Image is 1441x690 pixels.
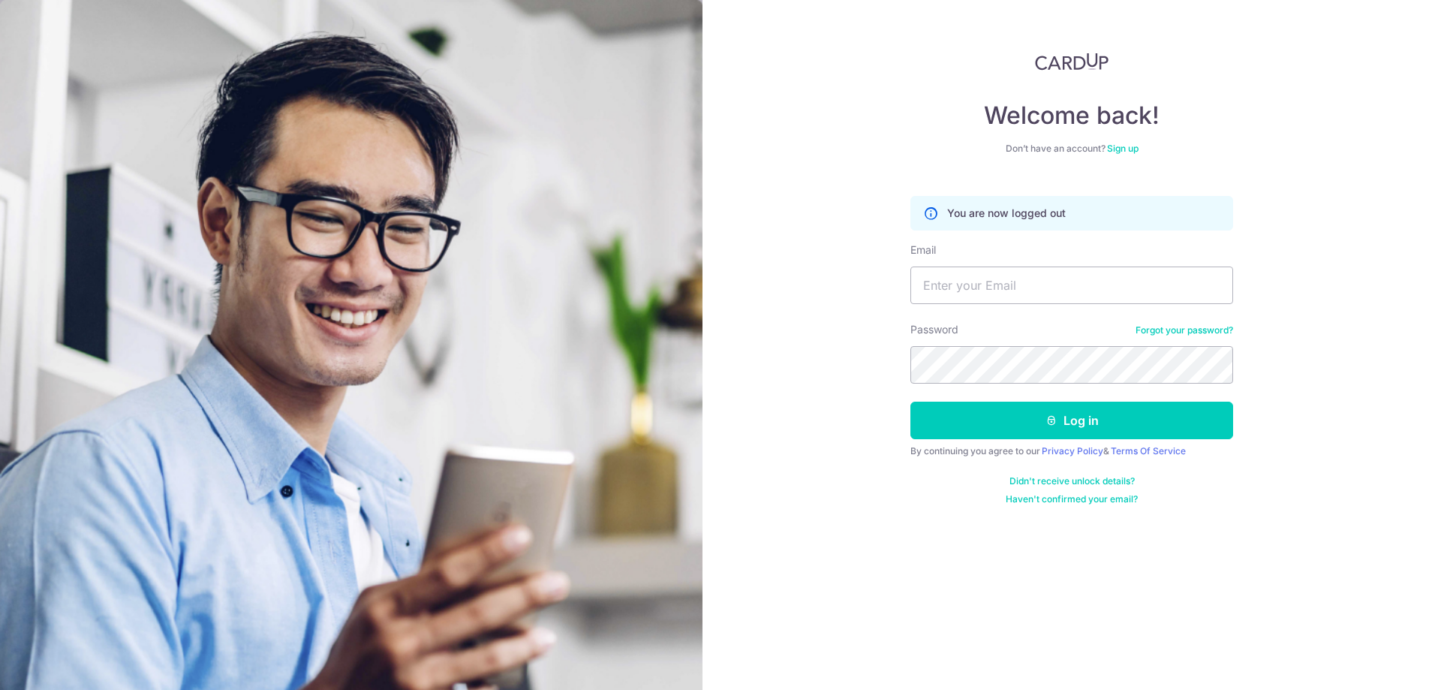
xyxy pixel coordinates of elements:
div: Don’t have an account? [910,143,1233,155]
a: Privacy Policy [1042,445,1103,456]
p: You are now logged out [947,206,1066,221]
h4: Welcome back! [910,101,1233,131]
a: Forgot your password? [1136,324,1233,336]
a: Terms Of Service [1111,445,1186,456]
a: Sign up [1107,143,1139,154]
input: Enter your Email [910,267,1233,304]
label: Password [910,322,958,337]
button: Log in [910,402,1233,439]
a: Haven't confirmed your email? [1006,493,1138,505]
div: By continuing you agree to our & [910,445,1233,457]
a: Didn't receive unlock details? [1009,475,1135,487]
img: CardUp Logo [1035,53,1109,71]
label: Email [910,243,936,258]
